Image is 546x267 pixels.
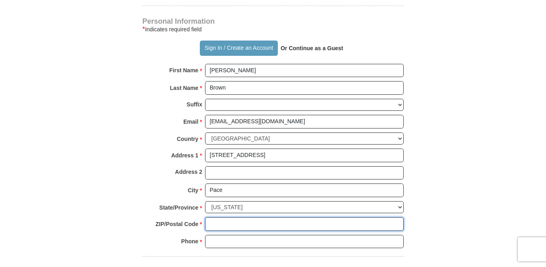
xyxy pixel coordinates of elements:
[188,185,198,196] strong: City
[175,166,202,177] strong: Address 2
[187,99,202,110] strong: Suffix
[159,202,198,213] strong: State/Province
[200,41,277,56] button: Sign In / Create an Account
[183,116,198,127] strong: Email
[169,65,198,76] strong: First Name
[281,45,343,51] strong: Or Continue as a Guest
[177,133,199,145] strong: Country
[170,82,199,94] strong: Last Name
[142,18,404,24] h4: Personal Information
[171,150,199,161] strong: Address 1
[142,24,404,34] div: Indicates required field
[181,236,199,247] strong: Phone
[156,218,199,230] strong: ZIP/Postal Code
